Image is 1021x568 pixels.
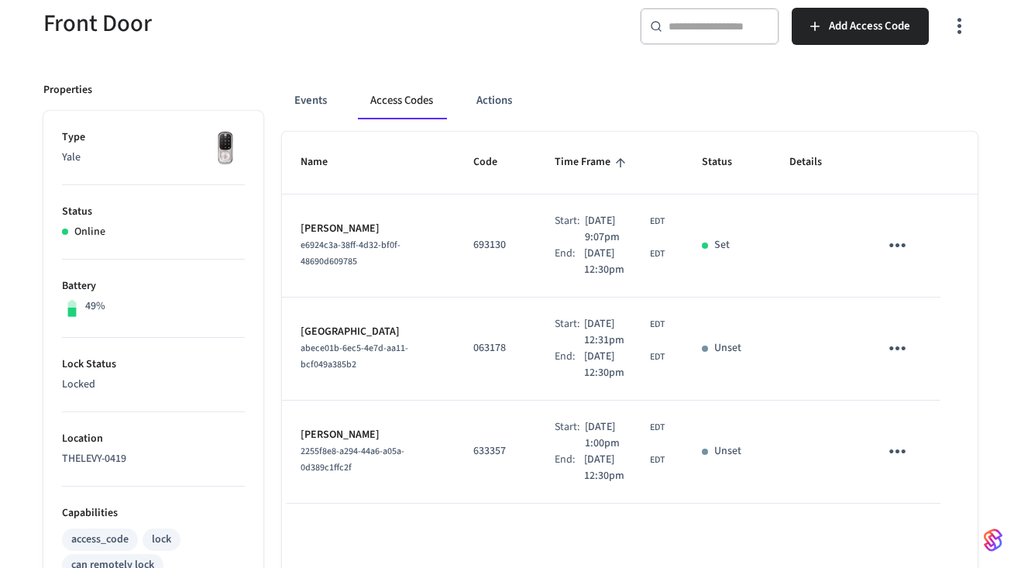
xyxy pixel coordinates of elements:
[555,213,585,246] div: Start:
[358,82,445,119] button: Access Codes
[650,318,665,332] span: EDT
[585,419,664,452] div: America/New_York
[714,443,741,460] p: Unset
[473,150,517,174] span: Code
[650,421,665,435] span: EDT
[62,129,245,146] p: Type
[584,246,647,278] span: [DATE] 12:30pm
[301,324,437,340] p: [GEOGRAPHIC_DATA]
[473,340,517,356] p: 063178
[62,431,245,447] p: Location
[555,316,583,349] div: Start:
[555,349,583,381] div: End:
[555,452,583,484] div: End:
[555,150,631,174] span: Time Frame
[584,316,647,349] span: [DATE] 12:31pm
[464,82,524,119] button: Actions
[584,316,665,349] div: America/New_York
[650,215,665,229] span: EDT
[71,532,129,548] div: access_code
[62,377,245,393] p: Locked
[792,8,929,45] button: Add Access Code
[702,150,752,174] span: Status
[282,132,978,503] table: sticky table
[650,247,665,261] span: EDT
[829,16,910,36] span: Add Access Code
[282,82,978,119] div: ant example
[43,82,92,98] p: Properties
[584,452,647,484] span: [DATE] 12:30pm
[585,213,664,246] div: America/New_York
[650,350,665,364] span: EDT
[62,505,245,522] p: Capabilities
[85,298,105,315] p: 49%
[301,445,404,474] span: 2255f8e8-a294-44a6-a05a-0d389c1ffc2f
[62,204,245,220] p: Status
[984,528,1002,553] img: SeamLogoGradient.69752ec5.svg
[301,150,348,174] span: Name
[555,246,583,278] div: End:
[555,419,585,452] div: Start:
[301,342,408,371] span: abece01b-6ec5-4e7d-aa11-bcf049a385b2
[62,356,245,373] p: Lock Status
[43,8,501,40] h5: Front Door
[301,239,400,268] span: e6924c3a-38ff-4d32-bf0f-48690d609785
[62,451,245,467] p: THELEVY-0419
[714,340,741,356] p: Unset
[62,278,245,294] p: Battery
[473,443,517,460] p: 633357
[152,532,171,548] div: lock
[282,82,339,119] button: Events
[62,150,245,166] p: Yale
[650,453,665,467] span: EDT
[585,419,646,452] span: [DATE] 1:00pm
[584,246,665,278] div: America/New_York
[301,427,437,443] p: [PERSON_NAME]
[789,150,842,174] span: Details
[584,349,647,381] span: [DATE] 12:30pm
[206,129,245,168] img: Yale Assure Touchscreen Wifi Smart Lock, Satin Nickel, Front
[473,237,517,253] p: 693130
[714,237,730,253] p: Set
[74,224,105,240] p: Online
[584,452,665,484] div: America/New_York
[585,213,646,246] span: [DATE] 9:07pm
[301,221,437,237] p: [PERSON_NAME]
[584,349,665,381] div: America/New_York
